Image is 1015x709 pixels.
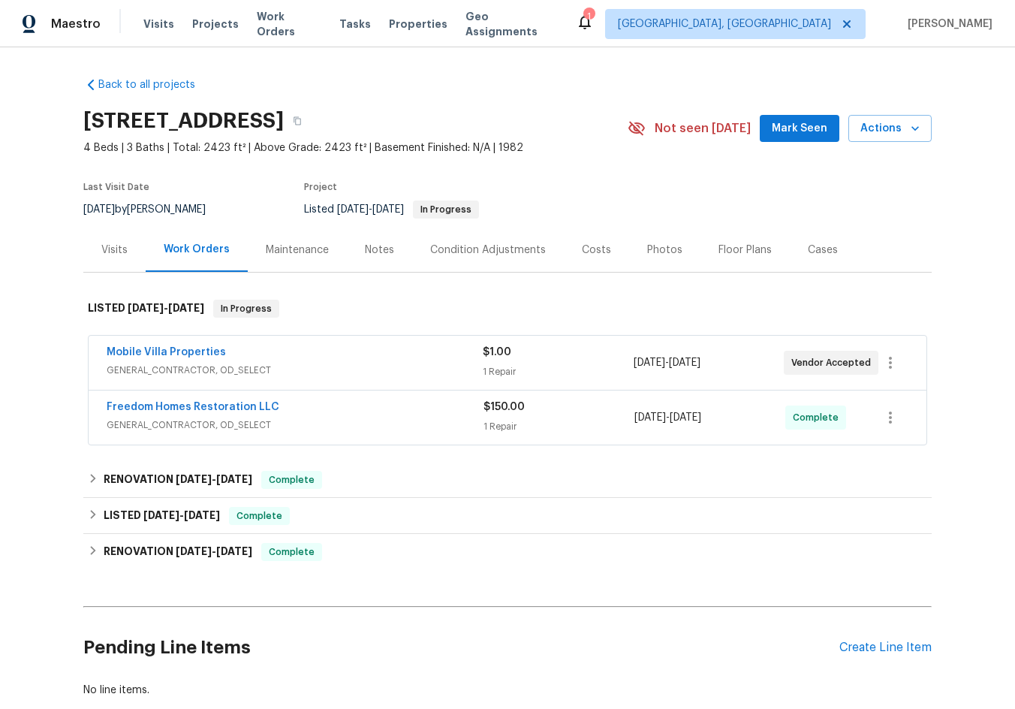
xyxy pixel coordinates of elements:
[902,17,992,32] span: [PERSON_NAME]
[104,543,252,561] h6: RENOVATION
[83,683,932,698] div: No line items.
[143,510,179,520] span: [DATE]
[860,119,920,138] span: Actions
[263,545,321,560] span: Complete
[583,9,594,24] div: 1
[718,243,772,258] div: Floor Plans
[83,534,932,570] div: RENOVATION [DATE]-[DATE]Complete
[107,402,279,412] a: Freedom Homes Restoration LLC
[168,303,204,313] span: [DATE]
[263,472,321,487] span: Complete
[83,613,839,683] h2: Pending Line Items
[176,546,252,557] span: -
[104,471,252,489] h6: RENOVATION
[83,77,227,92] a: Back to all projects
[83,462,932,498] div: RENOVATION [DATE]-[DATE]Complete
[465,9,558,39] span: Geo Assignments
[582,243,611,258] div: Costs
[83,183,149,192] span: Last Visit Date
[634,412,666,423] span: [DATE]
[772,119,827,138] span: Mark Seen
[184,510,220,520] span: [DATE]
[339,19,371,29] span: Tasks
[107,347,226,358] a: Mobile Villa Properties
[88,300,204,318] h6: LISTED
[669,358,700,368] span: [DATE]
[104,507,220,525] h6: LISTED
[647,243,682,258] div: Photos
[634,355,700,370] span: -
[284,107,311,134] button: Copy Address
[304,204,479,215] span: Listed
[634,410,701,425] span: -
[670,412,701,423] span: [DATE]
[337,204,404,215] span: -
[760,115,839,143] button: Mark Seen
[83,204,115,215] span: [DATE]
[365,243,394,258] div: Notes
[483,419,634,434] div: 1 Repair
[655,121,751,136] span: Not seen [DATE]
[230,508,288,523] span: Complete
[176,474,252,484] span: -
[266,243,329,258] div: Maintenance
[257,9,321,39] span: Work Orders
[372,204,404,215] span: [DATE]
[192,17,239,32] span: Projects
[176,474,212,484] span: [DATE]
[618,17,831,32] span: [GEOGRAPHIC_DATA], [GEOGRAPHIC_DATA]
[176,546,212,557] span: [DATE]
[389,17,447,32] span: Properties
[83,140,628,155] span: 4 Beds | 3 Baths | Total: 2423 ft² | Above Grade: 2423 ft² | Basement Finished: N/A | 1982
[164,242,230,257] div: Work Orders
[430,243,546,258] div: Condition Adjustments
[304,183,337,192] span: Project
[808,243,838,258] div: Cases
[107,418,483,433] span: GENERAL_CONTRACTOR, OD_SELECT
[128,303,204,313] span: -
[101,243,128,258] div: Visits
[791,355,877,370] span: Vendor Accepted
[83,498,932,534] div: LISTED [DATE]-[DATE]Complete
[848,115,932,143] button: Actions
[634,358,665,368] span: [DATE]
[128,303,164,313] span: [DATE]
[143,510,220,520] span: -
[215,301,278,316] span: In Progress
[793,410,845,425] span: Complete
[414,205,477,214] span: In Progress
[83,201,224,219] div: by [PERSON_NAME]
[83,285,932,333] div: LISTED [DATE]-[DATE]In Progress
[483,347,511,358] span: $1.00
[839,641,932,655] div: Create Line Item
[107,363,483,378] span: GENERAL_CONTRACTOR, OD_SELECT
[483,402,525,412] span: $150.00
[143,17,174,32] span: Visits
[83,113,284,128] h2: [STREET_ADDRESS]
[216,546,252,557] span: [DATE]
[216,474,252,484] span: [DATE]
[337,204,369,215] span: [DATE]
[483,364,633,379] div: 1 Repair
[51,17,101,32] span: Maestro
